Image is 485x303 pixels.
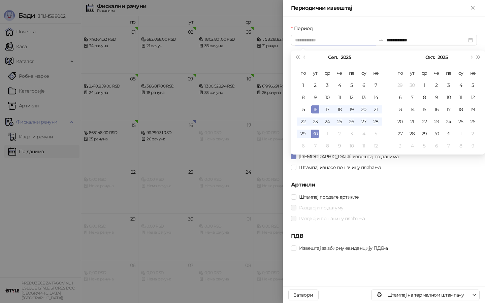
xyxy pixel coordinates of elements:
td: 2025-11-09 [467,140,479,152]
td: 2025-10-29 [418,128,430,140]
div: 11 [360,142,368,150]
td: 2025-09-30 [406,79,418,91]
button: Изабери годину [341,50,351,64]
div: 28 [372,117,380,126]
td: 2025-10-02 [430,79,443,91]
td: 2025-11-06 [430,140,443,152]
td: 2025-09-29 [394,79,406,91]
td: 2025-09-29 [297,128,309,140]
div: 8 [420,93,428,101]
div: 28 [408,130,416,138]
td: 2025-09-17 [321,103,333,115]
th: пе [443,67,455,79]
td: 2025-10-22 [418,115,430,128]
button: Претходна година (Control + left) [294,50,301,64]
div: 13 [360,93,368,101]
div: 8 [299,93,307,101]
td: 2025-09-11 [333,91,346,103]
div: 20 [360,105,368,113]
td: 2025-10-14 [406,103,418,115]
div: 27 [396,130,404,138]
div: 13 [396,105,404,113]
div: 10 [323,93,331,101]
td: 2025-09-10 [321,91,333,103]
div: 7 [445,142,453,150]
td: 2025-09-07 [370,79,382,91]
div: Периодични извештај [291,4,469,12]
span: to [378,37,384,43]
div: 8 [323,142,331,150]
div: 17 [445,105,453,113]
td: 2025-10-08 [321,140,333,152]
td: 2025-10-03 [443,79,455,91]
td: 2025-10-15 [418,103,430,115]
div: 7 [408,93,416,101]
td: 2025-11-04 [406,140,418,152]
td: 2025-09-06 [358,79,370,91]
td: 2025-09-30 [309,128,321,140]
td: 2025-09-28 [370,115,382,128]
div: 23 [432,117,441,126]
div: 29 [299,130,307,138]
td: 2025-09-25 [333,115,346,128]
td: 2025-11-08 [455,140,467,152]
th: по [394,67,406,79]
td: 2025-09-26 [346,115,358,128]
th: су [455,67,467,79]
td: 2025-10-04 [358,128,370,140]
div: 21 [372,105,380,113]
div: 30 [432,130,441,138]
div: 6 [396,93,404,101]
th: ут [309,67,321,79]
div: 4 [457,81,465,89]
label: Период [291,25,317,32]
button: Штампај на термалном штампачу [371,290,469,300]
td: 2025-11-05 [418,140,430,152]
td: 2025-10-24 [443,115,455,128]
div: 3 [323,81,331,89]
td: 2025-11-02 [467,128,479,140]
div: 19 [469,105,477,113]
th: пе [346,67,358,79]
div: 8 [457,142,465,150]
div: 15 [299,105,307,113]
td: 2025-09-09 [309,91,321,103]
td: 2025-10-09 [430,91,443,103]
div: 10 [445,93,453,101]
td: 2025-09-23 [309,115,321,128]
th: по [297,67,309,79]
td: 2025-10-07 [309,140,321,152]
div: 11 [335,93,344,101]
div: 2 [335,130,344,138]
div: 16 [432,105,441,113]
div: 2 [311,81,319,89]
div: 9 [469,142,477,150]
td: 2025-10-20 [394,115,406,128]
th: су [358,67,370,79]
td: 2025-10-23 [430,115,443,128]
div: 6 [432,142,441,150]
span: Штампај износе по начину плаћања [296,164,384,171]
div: 14 [408,105,416,113]
div: 2 [432,81,441,89]
input: Период [295,36,376,44]
span: Раздвоји по начину плаћања [296,215,367,222]
span: swap-right [378,37,384,43]
td: 2025-10-08 [418,91,430,103]
th: ср [418,67,430,79]
div: 26 [469,117,477,126]
th: че [430,67,443,79]
div: 18 [335,105,344,113]
div: 9 [335,142,344,150]
div: 1 [420,81,428,89]
div: 25 [335,117,344,126]
div: 2 [469,130,477,138]
td: 2025-09-12 [346,91,358,103]
div: 1 [299,81,307,89]
div: 31 [445,130,453,138]
td: 2025-10-10 [443,91,455,103]
td: 2025-09-02 [309,79,321,91]
td: 2025-10-06 [394,91,406,103]
div: 20 [396,117,404,126]
div: 23 [311,117,319,126]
